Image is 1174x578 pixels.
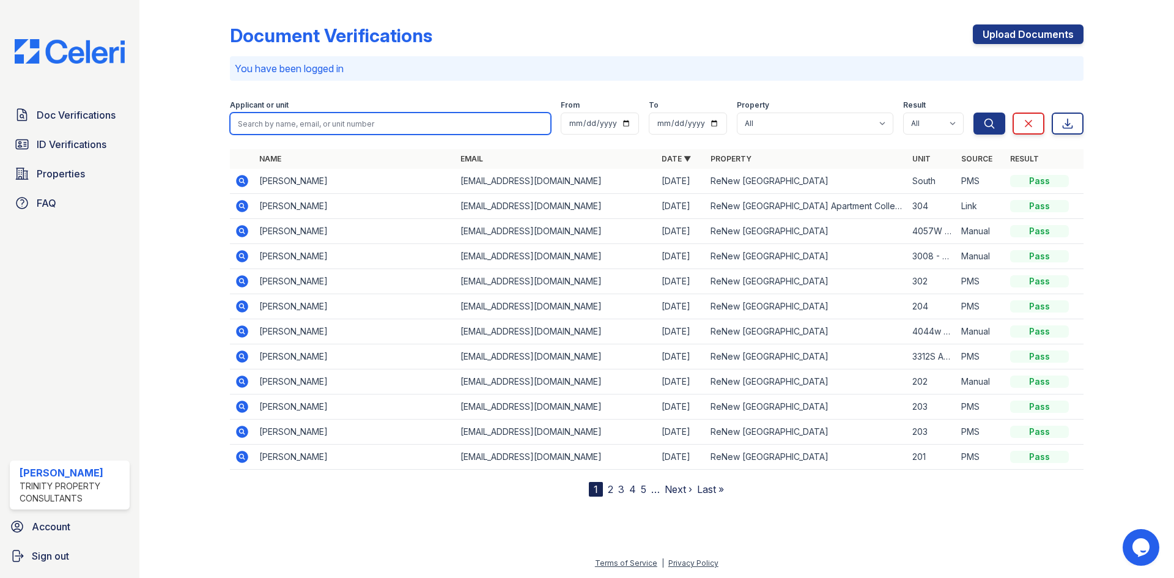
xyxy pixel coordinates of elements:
td: [DATE] [657,319,706,344]
div: Pass [1010,325,1069,338]
td: PMS [956,169,1005,194]
div: [PERSON_NAME] [20,465,125,480]
td: Manual [956,319,1005,344]
a: ID Verifications [10,132,130,157]
label: To [649,100,659,110]
span: Account [32,519,70,534]
span: FAQ [37,196,56,210]
td: [PERSON_NAME] [254,244,456,269]
td: ReNew [GEOGRAPHIC_DATA] [706,344,907,369]
td: [EMAIL_ADDRESS][DOMAIN_NAME] [456,344,657,369]
a: Privacy Policy [668,558,718,568]
td: ReNew [GEOGRAPHIC_DATA] [706,395,907,420]
span: ID Verifications [37,137,106,152]
div: Trinity Property Consultants [20,480,125,505]
td: [DATE] [657,169,706,194]
td: [DATE] [657,445,706,470]
a: Terms of Service [595,558,657,568]
div: Pass [1010,401,1069,413]
a: Date ▼ [662,154,691,163]
div: Document Verifications [230,24,432,46]
td: [EMAIL_ADDRESS][DOMAIN_NAME] [456,294,657,319]
a: 3 [618,483,624,495]
input: Search by name, email, or unit number [230,113,551,135]
td: [PERSON_NAME] [254,219,456,244]
td: [EMAIL_ADDRESS][DOMAIN_NAME] [456,319,657,344]
a: 2 [608,483,613,495]
a: Result [1010,154,1039,163]
label: Property [737,100,769,110]
td: Link [956,194,1005,219]
a: Name [259,154,281,163]
label: Applicant or unit [230,100,289,110]
td: PMS [956,294,1005,319]
div: Pass [1010,350,1069,363]
span: Properties [37,166,85,181]
td: [EMAIL_ADDRESS][DOMAIN_NAME] [456,244,657,269]
div: Pass [1010,300,1069,313]
td: [PERSON_NAME] [254,319,456,344]
td: 3008 - 103 [907,244,956,269]
td: PMS [956,445,1005,470]
td: 201 [907,445,956,470]
span: … [651,482,660,497]
a: Sign out [5,544,135,568]
td: [EMAIL_ADDRESS][DOMAIN_NAME] [456,269,657,294]
td: 302 [907,269,956,294]
td: Manual [956,369,1005,395]
td: [PERSON_NAME] [254,420,456,445]
a: Property [711,154,751,163]
td: [PERSON_NAME] [254,294,456,319]
td: [DATE] [657,269,706,294]
td: ReNew [GEOGRAPHIC_DATA] [706,445,907,470]
td: [PERSON_NAME] [254,169,456,194]
td: [DATE] [657,420,706,445]
td: ReNew [GEOGRAPHIC_DATA] [706,319,907,344]
td: ReNew [GEOGRAPHIC_DATA] Apartment Collection [706,194,907,219]
label: From [561,100,580,110]
td: [DATE] [657,395,706,420]
td: Manual [956,219,1005,244]
div: Pass [1010,451,1069,463]
div: Pass [1010,175,1069,187]
a: Doc Verifications [10,103,130,127]
iframe: chat widget [1123,529,1162,566]
a: Account [5,514,135,539]
td: [DATE] [657,369,706,395]
td: ReNew [GEOGRAPHIC_DATA] [706,369,907,395]
td: 203 [907,420,956,445]
a: Upload Documents [973,24,1084,44]
td: [EMAIL_ADDRESS][DOMAIN_NAME] [456,169,657,194]
a: Email [460,154,483,163]
a: 4 [629,483,636,495]
td: [EMAIL_ADDRESS][DOMAIN_NAME] [456,219,657,244]
div: Pass [1010,376,1069,388]
td: 3312S Apt 304 [907,344,956,369]
td: [DATE] [657,219,706,244]
td: 202 [907,369,956,395]
td: PMS [956,344,1005,369]
a: Unit [912,154,931,163]
td: [PERSON_NAME] [254,194,456,219]
td: 304 [907,194,956,219]
div: | [662,558,664,568]
td: ReNew [GEOGRAPHIC_DATA] [706,169,907,194]
td: PMS [956,395,1005,420]
div: Pass [1010,225,1069,237]
td: [EMAIL_ADDRESS][DOMAIN_NAME] [456,445,657,470]
td: Manual [956,244,1005,269]
td: PMS [956,420,1005,445]
td: 204 [907,294,956,319]
td: [EMAIL_ADDRESS][DOMAIN_NAME] [456,395,657,420]
a: Last » [697,483,724,495]
td: ReNew [GEOGRAPHIC_DATA] [706,420,907,445]
div: Pass [1010,426,1069,438]
a: Properties [10,161,130,186]
td: [PERSON_NAME] [254,269,456,294]
span: Sign out [32,549,69,563]
td: [DATE] [657,294,706,319]
td: 203 [907,395,956,420]
td: [EMAIL_ADDRESS][DOMAIN_NAME] [456,420,657,445]
a: Next › [665,483,692,495]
